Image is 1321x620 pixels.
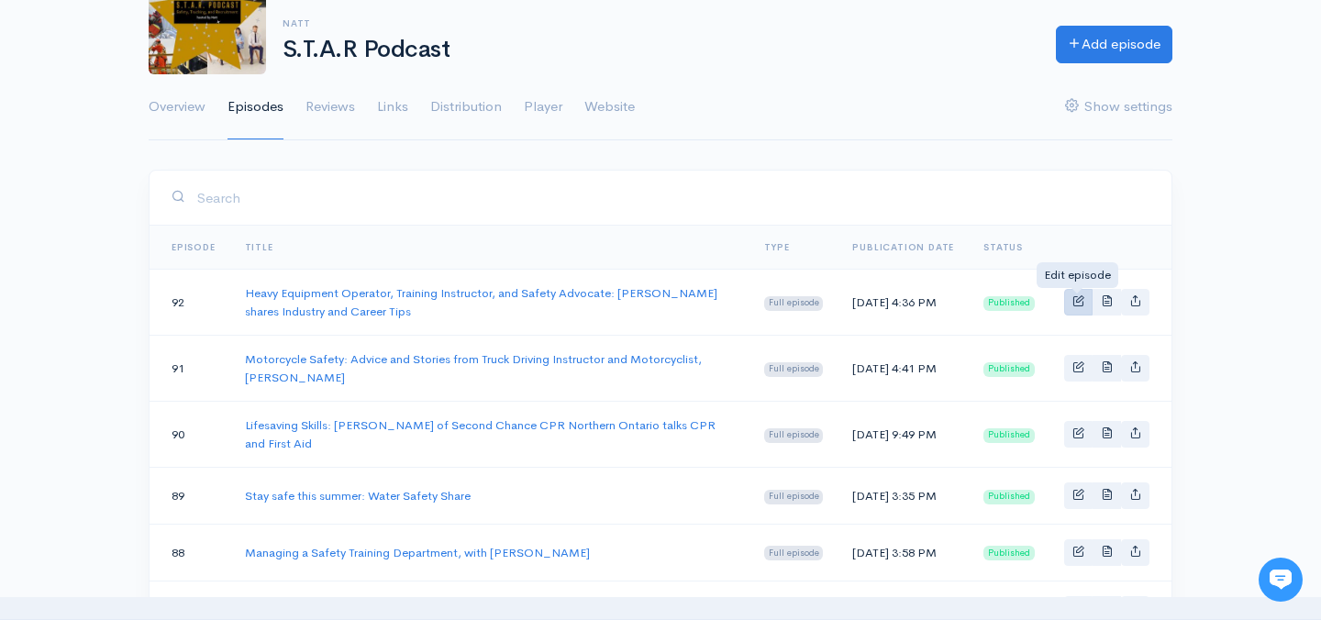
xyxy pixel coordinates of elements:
[983,296,1035,311] span: Published
[283,37,1034,63] h1: S.T.A.R Podcast
[28,89,339,118] h1: Hi 👋
[983,546,1035,560] span: Published
[25,315,342,337] p: Find an answer quickly
[245,545,590,560] a: Managing a Safety Training Department, with [PERSON_NAME]
[983,428,1035,443] span: Published
[983,362,1035,377] span: Published
[838,270,969,336] td: [DATE] 4:36 PM
[149,74,205,140] a: Overview
[983,241,1023,253] span: Status
[150,524,230,581] td: 88
[1064,421,1149,448] div: Basic example
[1064,482,1149,509] div: Basic example
[28,122,339,210] h2: Just let us know if you need anything and we'll be happy to help! 🙂
[245,351,702,385] a: Motorcycle Safety: Advice and Stories from Truck Driving Instructor and Motorcyclist, [PERSON_NAME]
[28,243,339,280] button: New conversation
[245,241,273,253] a: Title
[283,18,1034,28] h6: Natt
[524,74,562,140] a: Player
[245,417,716,451] a: Lifesaving Skills: [PERSON_NAME] of Second Chance CPR Northern Ontario talks CPR and First Aid
[118,254,220,269] span: New conversation
[1064,289,1149,316] div: Basic example
[150,336,230,402] td: 91
[150,270,230,336] td: 92
[1064,539,1149,566] div: Basic example
[764,428,824,443] span: Full episode
[1056,26,1172,63] a: Add episode
[1064,355,1149,382] div: Basic example
[983,490,1035,504] span: Published
[584,74,635,140] a: Website
[838,336,969,402] td: [DATE] 4:41 PM
[852,241,954,253] a: Publication date
[305,74,355,140] a: Reviews
[764,241,790,253] a: Type
[172,241,216,253] a: Episode
[377,74,408,140] a: Links
[838,524,969,581] td: [DATE] 3:58 PM
[764,296,824,311] span: Full episode
[245,285,717,319] a: Heavy Equipment Operator, Training Instructor, and Safety Advocate: [PERSON_NAME] shares Industry...
[838,468,969,525] td: [DATE] 3:35 PM
[53,345,327,382] input: Search articles
[838,402,969,468] td: [DATE] 9:49 PM
[1037,262,1118,288] div: Edit episode
[245,488,471,504] a: Stay safe this summer: Water Safety Share
[430,74,502,140] a: Distribution
[1259,558,1303,602] iframe: gist-messenger-bubble-iframe
[764,362,824,377] span: Full episode
[150,468,230,525] td: 89
[764,490,824,504] span: Full episode
[1065,74,1172,140] a: Show settings
[764,546,824,560] span: Full episode
[196,179,1149,216] input: Search
[150,402,230,468] td: 90
[228,74,283,140] a: Episodes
